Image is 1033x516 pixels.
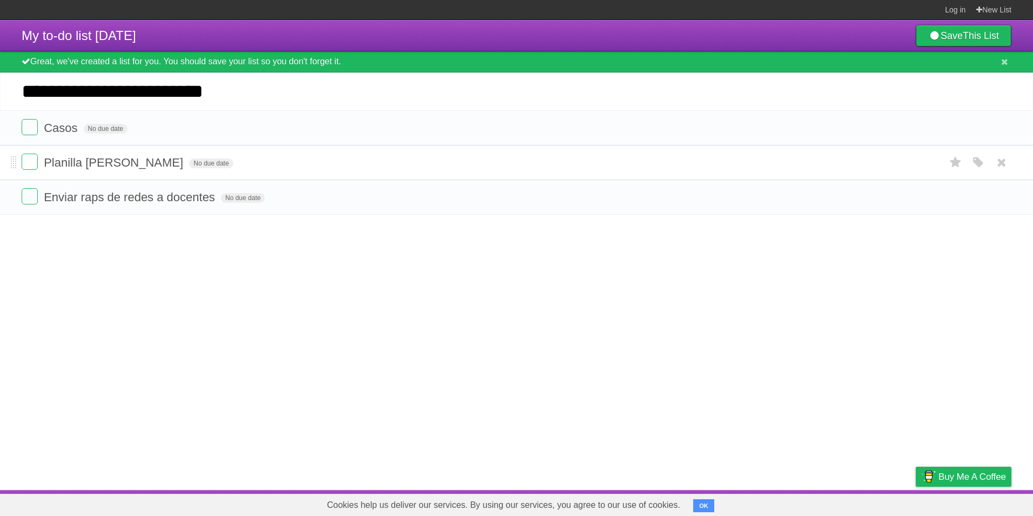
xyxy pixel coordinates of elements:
[921,467,936,486] img: Buy me a coffee
[84,124,128,134] span: No due date
[916,467,1011,487] a: Buy me a coffee
[963,30,999,41] b: This List
[44,156,186,169] span: Planilla [PERSON_NAME]
[316,494,691,516] span: Cookies help us deliver our services. By using our services, you agree to our use of cookies.
[693,499,714,512] button: OK
[938,467,1006,486] span: Buy me a coffee
[22,119,38,135] label: Done
[943,493,1011,513] a: Suggest a feature
[22,154,38,170] label: Done
[44,190,218,204] span: Enviar raps de redes a docentes
[44,121,80,135] span: Casos
[808,493,851,513] a: Developers
[189,158,233,168] span: No due date
[916,25,1011,47] a: SaveThis List
[772,493,795,513] a: About
[865,493,889,513] a: Terms
[902,493,930,513] a: Privacy
[22,28,136,43] span: My to-do list [DATE]
[945,154,966,171] label: Star task
[221,193,265,203] span: No due date
[22,188,38,204] label: Done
